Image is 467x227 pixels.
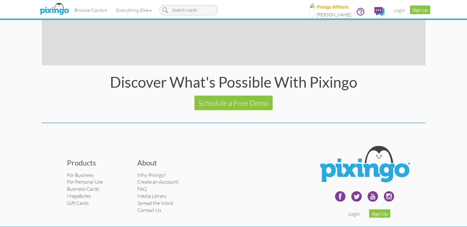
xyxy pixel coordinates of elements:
[137,207,161,213] a: Contact Us
[67,179,103,185] a: For Personal Use
[365,189,380,204] img: youtube-240.png
[67,193,91,199] a: MegaBytes
[42,75,426,90] div: Discover What's Possible With Pixingo
[389,2,410,18] a: Login
[111,2,156,18] a: Everything Else
[67,186,99,192] a: Business Cards
[137,159,199,167] h3: About
[349,189,364,204] img: twitter-240.png
[315,142,414,189] img: Pixingo Logo
[317,4,351,10] div: Pixingo Affiliate
[67,172,94,178] a: For Business
[381,189,397,204] img: instagram.svg
[194,96,273,110] a: Schedule a Free Demo
[333,189,348,204] img: facebook-240.png
[67,159,128,167] h3: Products
[348,211,360,217] a: Login
[137,200,173,206] a: Spread the Word
[317,12,351,18] div: [PERSON_NAME]
[137,172,166,178] a: Why Pixingo?
[159,5,218,15] input: Search cards
[369,209,390,218] a: Sign Up
[137,193,167,199] a: Media Library
[410,6,430,14] a: Sign up
[309,2,315,18] img: 1524_634684032000000000.jpg
[70,2,111,18] a: Browse Cards
[38,2,71,17] img: pixingo logo
[67,200,89,206] a: Gift Cards
[137,179,178,185] a: Create an Acccount
[137,186,147,192] a: FAQ
[374,7,384,16] img: comments.svg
